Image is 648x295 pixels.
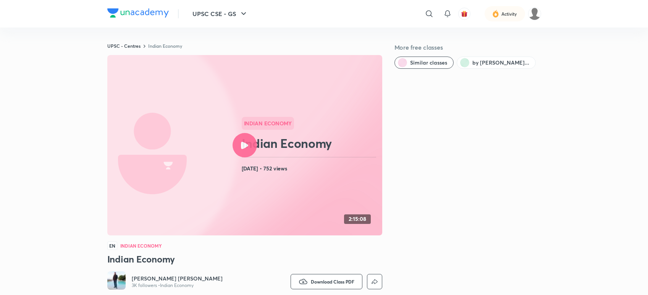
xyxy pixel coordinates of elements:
[107,43,141,49] a: UPSC - Centres
[472,59,529,66] span: by Vivek Singh Parmar
[394,43,541,52] h5: More free classes
[132,275,223,282] a: [PERSON_NAME] [PERSON_NAME]
[349,216,366,222] h4: 2:15:08
[148,43,182,49] a: Indian Economy
[120,243,162,248] h4: Indian Economy
[492,9,499,18] img: activity
[311,279,354,285] span: Download Class PDF
[132,282,223,289] p: 3K followers • Indian Economy
[410,59,447,66] span: Similar classes
[107,271,126,290] img: Avatar
[107,242,117,250] span: EN
[188,6,253,21] button: UPSC CSE - GS
[291,274,362,289] button: Download Class PDF
[394,57,454,69] button: Similar classes
[458,8,470,20] button: avatar
[461,10,468,17] img: avatar
[107,271,126,292] a: Avatar
[107,8,169,19] a: Company Logo
[107,8,169,18] img: Company Logo
[107,253,382,265] h3: Indian Economy
[457,57,536,69] button: by Vivek Singh Parmar
[242,164,379,173] h4: [DATE] • 752 views
[242,136,379,151] h2: Indian Economy
[528,7,541,20] img: Somdev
